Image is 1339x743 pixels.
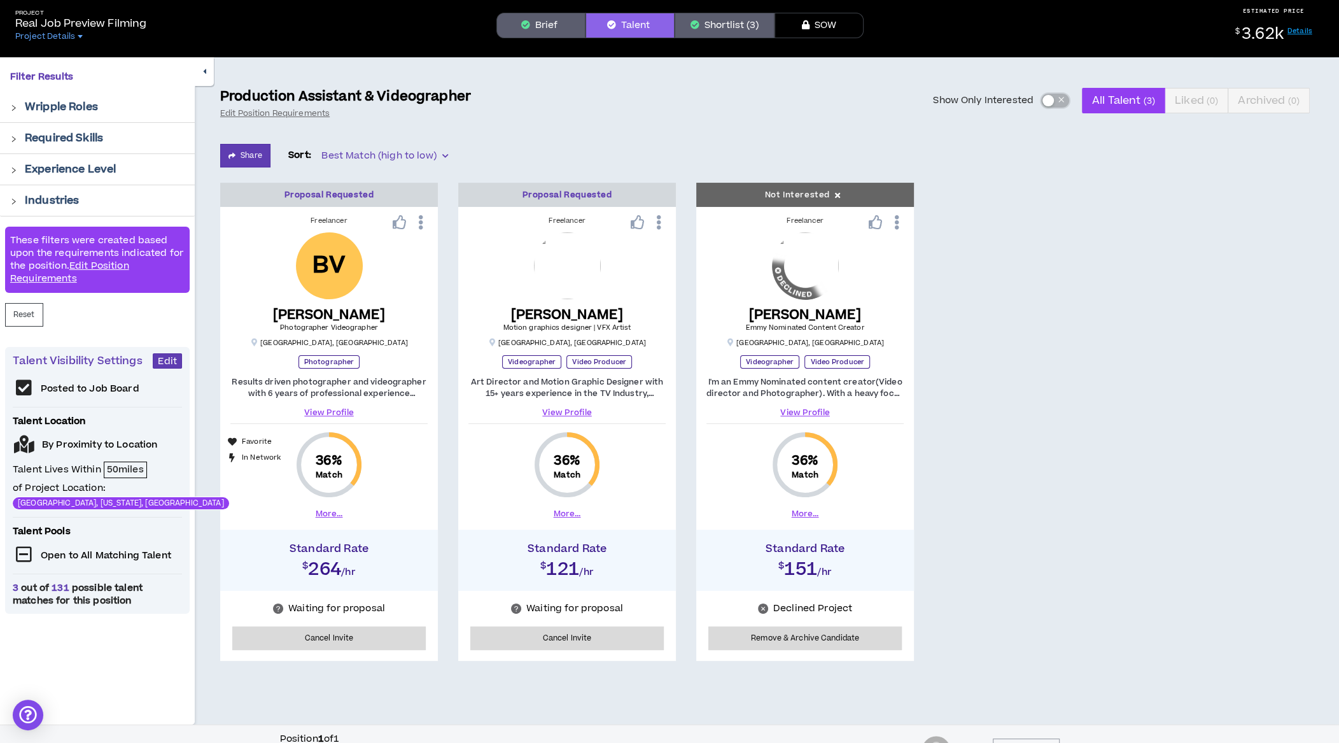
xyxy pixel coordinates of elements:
[792,452,818,470] span: 36 %
[534,232,601,299] img: 7yjIjXc6YlPuvWCDUBX7lFxduZz3YCixtS09SuGd.png
[1243,7,1305,15] p: ESTIMATED PRICE
[288,148,312,162] p: Sort:
[706,407,904,418] a: View Profile
[273,307,386,323] h5: [PERSON_NAME]
[502,355,561,369] p: Videographer
[726,338,884,348] p: [GEOGRAPHIC_DATA] , [GEOGRAPHIC_DATA]
[1175,85,1218,116] span: Liked
[1041,94,1069,108] button: Show Only Interested
[341,565,356,579] span: /hr
[745,307,864,323] h5: [PERSON_NAME]
[503,307,631,323] h5: [PERSON_NAME]
[220,88,471,106] p: Production Assistant & Videographer
[1238,85,1300,116] span: Archived
[933,94,1034,107] span: Show Only Interested
[13,700,43,730] div: Open Intercom Messenger
[232,626,426,650] button: Cancel Invite
[13,582,182,607] span: out of possible talent matches for this position
[465,555,669,578] h2: $121
[25,162,116,177] p: Experience Level
[817,565,832,579] span: /hr
[153,353,182,369] button: Edit
[468,407,666,418] a: View Profile
[5,303,43,327] button: Reset
[775,13,864,38] button: SOW
[15,31,75,41] span: Project Details
[10,167,17,174] span: right
[526,602,623,615] p: Waiting for proposal
[273,604,283,614] span: question-circle
[220,108,330,118] a: Edit Position Requirements
[230,376,428,399] p: Results driven photographer and videographer with 6 years of professional experience specializing...
[703,555,908,578] h2: $151
[49,581,72,595] span: 131
[312,255,345,277] div: BV
[321,146,447,166] span: Best Match (high to low)
[465,542,669,555] h4: Standard Rate
[758,604,768,614] span: close-circle
[1288,95,1300,107] small: ( 0 )
[566,355,631,369] p: Video Producer
[250,338,408,348] p: [GEOGRAPHIC_DATA] , [GEOGRAPHIC_DATA]
[10,198,17,205] span: right
[773,602,852,615] p: Declined Project
[227,542,431,555] h4: Standard Rate
[41,383,139,395] p: Posted to Job Board
[706,216,904,226] div: Freelancer
[316,470,342,480] small: Match
[470,626,664,650] button: Cancel Invite
[15,16,146,31] p: Real Job Preview Filming
[804,355,869,369] p: Video Producer
[10,136,17,143] span: right
[1092,85,1155,116] span: All Talent
[227,555,431,578] h2: $264
[740,355,799,369] p: Videographer
[5,227,190,293] div: These filters were created based upon the requirements indicated for the position.
[488,338,646,348] p: [GEOGRAPHIC_DATA] , [GEOGRAPHIC_DATA]
[706,376,904,399] p: I'm an Emmy Nominated content creator(Video director and Photographer). With a heavy focus on tra...
[792,470,818,480] small: Match
[242,437,272,448] p: Favorite
[230,407,428,418] a: View Profile
[316,508,343,520] button: More...
[230,216,428,226] div: Freelancer
[13,353,153,369] p: Talent Visibility Settings
[220,144,270,167] button: Share
[316,452,342,470] span: 36 %
[1207,95,1218,107] small: ( 0 )
[13,581,21,595] span: 3
[468,216,666,226] div: Freelancer
[242,453,281,463] p: In Network
[503,323,631,332] span: Motion graphics designer | VFX Artist
[792,508,819,520] button: More...
[25,131,103,146] p: Required Skills
[554,508,581,520] button: More...
[703,542,908,555] h4: Standard Rate
[772,232,839,299] img: 76PG4poDFzdPkxsH9bFjdN4zPCkfuDYAVSHk0Ky8.png
[708,626,902,650] button: Remove & Archive Candidate
[1242,23,1284,45] span: 3.62k
[158,355,177,367] span: Edit
[1235,26,1239,37] sup: $
[288,602,385,615] p: Waiting for proposal
[585,13,675,38] button: Talent
[511,604,521,614] span: question-circle
[298,355,360,369] p: Photographer
[25,99,98,115] p: Wripple Roles
[554,470,580,480] small: Match
[579,565,594,579] span: /hr
[25,193,79,208] p: Industries
[675,13,775,38] button: Shortlist (3)
[15,10,146,17] h5: Project
[496,13,585,38] button: Brief
[280,323,378,332] span: Photographer Videographer
[296,232,363,299] div: Bruce V.
[554,452,580,470] span: 36 %
[10,259,129,285] a: Edit Position Requirements
[1144,95,1155,107] small: ( 3 )
[468,376,666,399] p: Art Director and Motion Graphic Designer with 15+ years experience in the TV Industry, recipient ...
[764,183,845,207] p: Not Interested
[745,323,864,332] span: Emmy Nominated Content Creator
[10,104,17,111] span: right
[10,70,185,84] p: Filter Results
